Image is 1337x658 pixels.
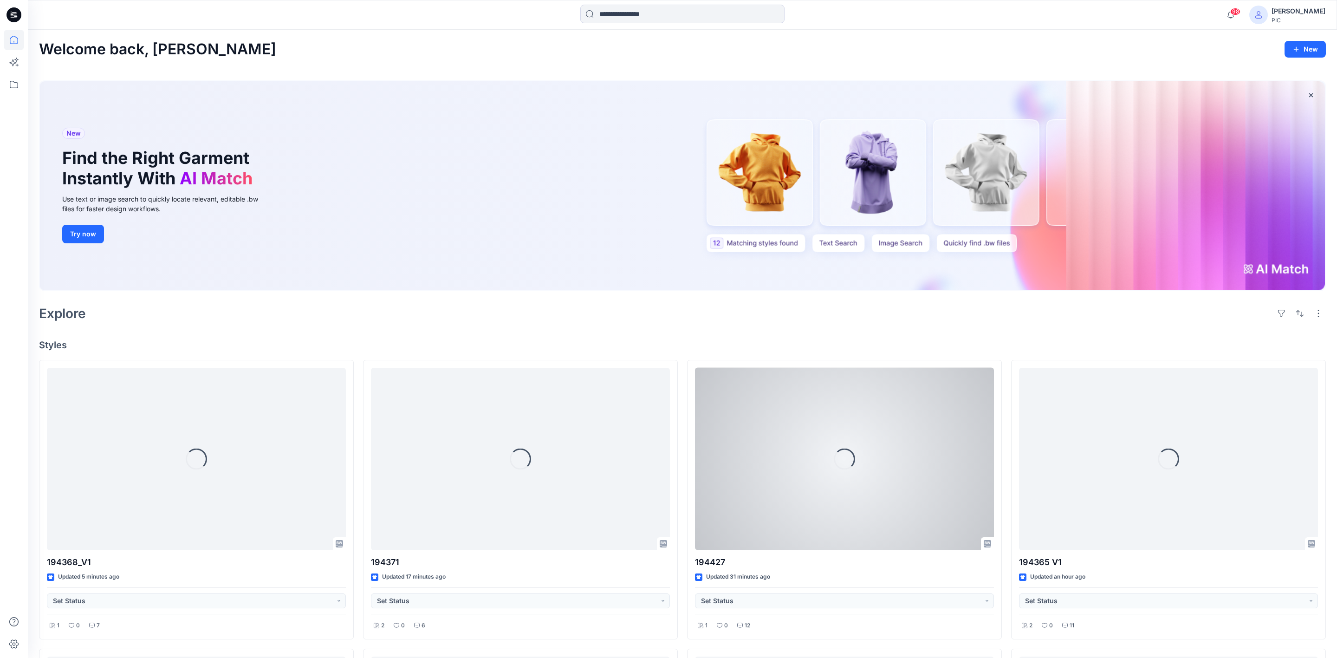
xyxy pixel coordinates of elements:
[695,556,994,569] p: 194427
[57,621,59,631] p: 1
[745,621,750,631] p: 12
[1049,621,1053,631] p: 0
[58,572,119,582] p: Updated 5 minutes ago
[1255,11,1262,19] svg: avatar
[1285,41,1326,58] button: New
[62,148,257,188] h1: Find the Right Garment Instantly With
[382,572,446,582] p: Updated 17 minutes ago
[62,194,271,214] div: Use text or image search to quickly locate relevant, editable .bw files for faster design workflows.
[180,168,253,189] span: AI Match
[39,41,276,58] h2: Welcome back, [PERSON_NAME]
[705,621,707,631] p: 1
[1272,6,1325,17] div: [PERSON_NAME]
[381,621,384,631] p: 2
[1272,17,1325,24] div: PIC
[1029,621,1032,631] p: 2
[706,572,770,582] p: Updated 31 minutes ago
[724,621,728,631] p: 0
[1230,8,1240,15] span: 98
[62,225,104,243] button: Try now
[47,556,346,569] p: 194368_V1
[401,621,405,631] p: 0
[1019,556,1318,569] p: 194365 V1
[39,339,1326,351] h4: Styles
[66,128,81,139] span: New
[422,621,425,631] p: 6
[97,621,100,631] p: 7
[76,621,80,631] p: 0
[1070,621,1074,631] p: 11
[371,556,670,569] p: 194371
[1030,572,1085,582] p: Updated an hour ago
[39,306,86,321] h2: Explore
